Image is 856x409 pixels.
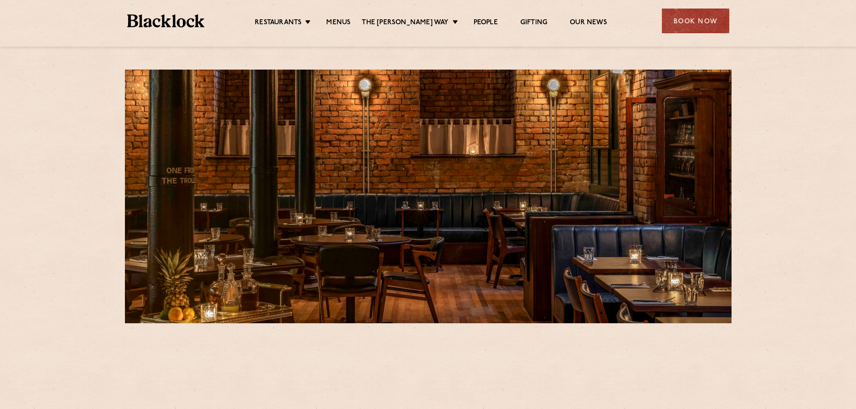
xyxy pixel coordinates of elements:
a: Restaurants [255,18,302,28]
a: People [474,18,498,28]
a: Gifting [520,18,547,28]
a: Menus [326,18,350,28]
a: The [PERSON_NAME] Way [362,18,448,28]
div: Book Now [662,9,729,33]
img: BL_Textured_Logo-footer-cropped.svg [127,14,205,27]
a: Our News [570,18,607,28]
